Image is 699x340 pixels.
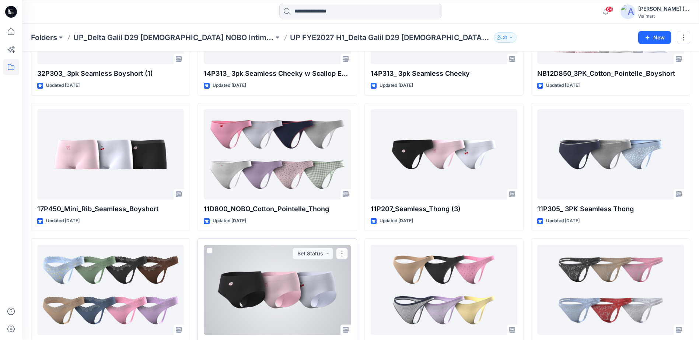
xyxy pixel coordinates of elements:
[213,217,246,225] p: Updated [DATE]
[503,33,507,42] p: 21
[537,245,684,335] a: NB11J303_NOBO_3Pk_Strappy_Lace_Thong
[546,217,580,225] p: Updated [DATE]
[371,68,517,79] p: 14P313_ 3pk Seamless Cheeky
[537,109,684,199] a: 11P305_ 3PK Seamless Thong
[37,109,184,199] a: 17P450_Mini_Rib_Seamless_Boyshort
[37,245,184,335] a: 11P400_3pk Fit Stretch Lace Thong
[380,82,413,89] p: Updated [DATE]
[46,217,80,225] p: Updated [DATE]
[537,204,684,214] p: 11P305_ 3PK Seamless Thong
[37,68,184,79] p: 32P303_ 3pk Seamless Boyshort (1)
[494,32,517,43] button: 21
[537,68,684,79] p: NB12D850_3PK_Cotton_Pointelle_Boyshort
[621,4,635,19] img: avatar
[371,245,517,335] a: NB11P303_3PK Seamless High Leg Thong
[371,204,517,214] p: 11P207_Seamless_Thong (3)
[204,204,350,214] p: 11D800_NOBO_Cotton_Pointelle_Thong
[371,109,517,199] a: 11P207_Seamless_Thong (3)
[204,109,350,199] a: 11D800_NOBO_Cotton_Pointelle_Thong
[204,245,350,335] a: NB19P300_3Pk_Seamless_Rib_Hipster
[204,68,350,79] p: 14P313_ 3pk Seamless Cheeky w Scallop Edge
[213,82,246,89] p: Updated [DATE]
[638,4,690,13] div: [PERSON_NAME] (Delta Galil)
[380,217,413,225] p: Updated [DATE]
[605,6,614,12] span: 64
[290,32,490,43] p: UP FYE2027 H1_Delta Galil D29 [DEMOGRAPHIC_DATA] NoBo Panties
[73,32,274,43] a: UP_Delta Galil D29 [DEMOGRAPHIC_DATA] NOBO Intimates
[31,32,57,43] a: Folders
[638,13,690,19] div: Walmart
[546,82,580,89] p: Updated [DATE]
[638,31,671,44] button: New
[46,82,80,89] p: Updated [DATE]
[37,204,184,214] p: 17P450_Mini_Rib_Seamless_Boyshort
